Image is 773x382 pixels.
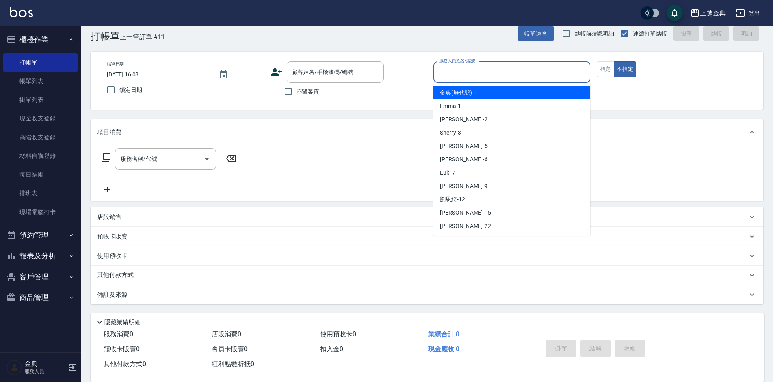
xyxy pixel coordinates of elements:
[440,222,491,230] span: [PERSON_NAME] -22
[91,227,763,246] div: 預收卡販賣
[440,209,491,217] span: [PERSON_NAME] -15
[614,61,636,77] button: 不指定
[212,345,248,353] span: 會員卡販賣 0
[3,29,78,50] button: 櫃檯作業
[440,195,465,204] span: 劉恩綺 -12
[25,360,66,368] h5: 金典
[97,128,121,137] p: 項目消費
[320,330,356,338] span: 使用預收卡 0
[97,252,127,260] p: 使用預收卡
[3,203,78,222] a: 現場電腦打卡
[428,345,459,353] span: 現金應收 0
[320,345,343,353] span: 扣入金 0
[667,5,683,21] button: save
[440,102,461,110] span: Emma -1
[297,87,319,96] span: 不留客資
[91,119,763,145] div: 項目消費
[97,271,138,280] p: 其他付款方式
[3,266,78,287] button: 客戶管理
[3,128,78,147] a: 高階收支登錄
[440,155,488,164] span: [PERSON_NAME] -6
[428,330,459,338] span: 業績合計 0
[440,169,455,177] span: Luki -7
[97,213,121,222] p: 店販銷售
[3,72,78,91] a: 帳單列表
[120,32,165,42] span: 上一筆訂單:#11
[25,368,66,375] p: 服務人員
[575,30,614,38] span: 結帳前確認明細
[439,58,475,64] label: 服務人員姓名/編號
[633,30,667,38] span: 連續打單結帳
[687,5,729,21] button: 上越金典
[10,7,33,17] img: Logo
[3,109,78,128] a: 現金收支登錄
[212,330,241,338] span: 店販消費 0
[440,182,488,190] span: [PERSON_NAME] -9
[3,147,78,165] a: 材料自購登錄
[104,360,146,368] span: 其他付款方式 0
[3,184,78,203] a: 排班表
[104,318,141,327] p: 隱藏業績明細
[3,287,78,308] button: 商品管理
[3,245,78,266] button: 報表及分析
[214,65,233,84] button: Choose date, selected date is 2025-09-18
[597,61,614,77] button: 指定
[732,6,763,21] button: 登出
[3,225,78,246] button: 預約管理
[518,26,554,41] button: 帳單速查
[212,360,254,368] span: 紅利點數折抵 0
[6,359,23,376] img: Person
[91,207,763,227] div: 店販銷售
[3,91,78,109] a: 掛單列表
[91,266,763,285] div: 其他付款方式
[107,68,210,81] input: YYYY/MM/DD hh:mm
[97,232,127,241] p: 預收卡販賣
[200,153,213,166] button: Open
[440,142,488,150] span: [PERSON_NAME] -5
[104,330,133,338] span: 服務消費 0
[119,86,142,94] span: 鎖定日期
[3,53,78,72] a: 打帳單
[107,61,124,67] label: 帳單日期
[700,8,726,18] div: 上越金典
[440,129,461,137] span: Sherry -3
[91,285,763,304] div: 備註及來源
[91,246,763,266] div: 使用預收卡
[3,165,78,184] a: 每日結帳
[104,345,140,353] span: 預收卡販賣 0
[440,89,472,97] span: 金典 (無代號)
[97,291,127,299] p: 備註及來源
[440,115,488,124] span: [PERSON_NAME] -2
[91,31,120,42] h3: 打帳單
